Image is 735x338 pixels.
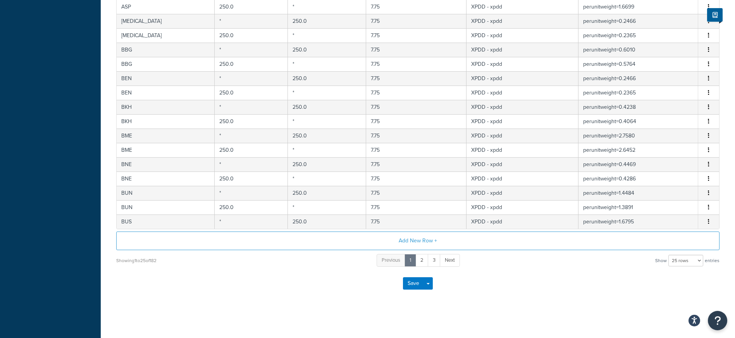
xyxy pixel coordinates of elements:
[288,157,366,172] td: 250.0
[117,157,215,172] td: BNE
[116,232,720,250] button: Add New Row +
[215,172,288,186] td: 250.0
[578,43,698,57] td: perunitweight=0.6010
[708,311,727,330] button: Open Resource Center
[382,256,400,264] span: Previous
[117,43,215,57] td: BBG
[117,129,215,143] td: BME
[705,255,720,266] span: entries
[116,255,157,266] div: Showing 1 to 25 of 182
[578,186,698,200] td: perunitweight=1.4484
[117,14,215,28] td: [MEDICAL_DATA]
[428,254,441,267] a: 3
[466,71,579,86] td: XPDD - xpdd
[288,14,366,28] td: 250.0
[366,86,466,100] td: 7.75
[366,43,466,57] td: 7.75
[578,129,698,143] td: perunitweight=2.7580
[215,143,288,157] td: 250.0
[655,255,667,266] span: Show
[403,277,424,290] button: Save
[466,43,579,57] td: XPDD - xpdd
[215,200,288,214] td: 250.0
[466,172,579,186] td: XPDD - xpdd
[366,172,466,186] td: 7.75
[366,214,466,229] td: 7.75
[466,28,579,43] td: XPDD - xpdd
[578,28,698,43] td: perunitweight=0.2365
[466,14,579,28] td: XPDD - xpdd
[466,114,579,129] td: XPDD - xpdd
[117,100,215,114] td: BKH
[215,57,288,71] td: 250.0
[466,200,579,214] td: XPDD - xpdd
[466,157,579,172] td: XPDD - xpdd
[366,143,466,157] td: 7.75
[117,172,215,186] td: BNE
[288,43,366,57] td: 250.0
[215,28,288,43] td: 250.0
[578,214,698,229] td: perunitweight=1.6795
[117,71,215,86] td: BEN
[288,100,366,114] td: 250.0
[466,186,579,200] td: XPDD - xpdd
[578,14,698,28] td: perunitweight=0.2466
[466,143,579,157] td: XPDD - xpdd
[288,214,366,229] td: 250.0
[288,129,366,143] td: 250.0
[466,100,579,114] td: XPDD - xpdd
[578,200,698,214] td: perunitweight=1.3891
[366,200,466,214] td: 7.75
[707,8,723,22] button: Show Help Docs
[366,14,466,28] td: 7.75
[117,186,215,200] td: BUN
[578,114,698,129] td: perunitweight=0.4064
[215,114,288,129] td: 250.0
[415,254,429,267] a: 2
[117,114,215,129] td: BKH
[466,214,579,229] td: XPDD - xpdd
[578,57,698,71] td: perunitweight=0.5764
[117,214,215,229] td: BUS
[215,86,288,100] td: 250.0
[440,254,460,267] a: Next
[288,186,366,200] td: 250.0
[366,100,466,114] td: 7.75
[466,86,579,100] td: XPDD - xpdd
[466,129,579,143] td: XPDD - xpdd
[366,114,466,129] td: 7.75
[117,200,215,214] td: BUN
[377,254,405,267] a: Previous
[117,57,215,71] td: BBG
[117,86,215,100] td: BEN
[366,129,466,143] td: 7.75
[117,28,215,43] td: [MEDICAL_DATA]
[366,71,466,86] td: 7.75
[366,186,466,200] td: 7.75
[578,100,698,114] td: perunitweight=0.4238
[578,172,698,186] td: perunitweight=0.4286
[366,28,466,43] td: 7.75
[445,256,455,264] span: Next
[117,143,215,157] td: BME
[288,71,366,86] td: 250.0
[578,71,698,86] td: perunitweight=0.2466
[578,86,698,100] td: perunitweight=0.2365
[366,57,466,71] td: 7.75
[578,143,698,157] td: perunitweight=2.6452
[466,57,579,71] td: XPDD - xpdd
[578,157,698,172] td: perunitweight=0.4469
[366,157,466,172] td: 7.75
[405,254,416,267] a: 1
